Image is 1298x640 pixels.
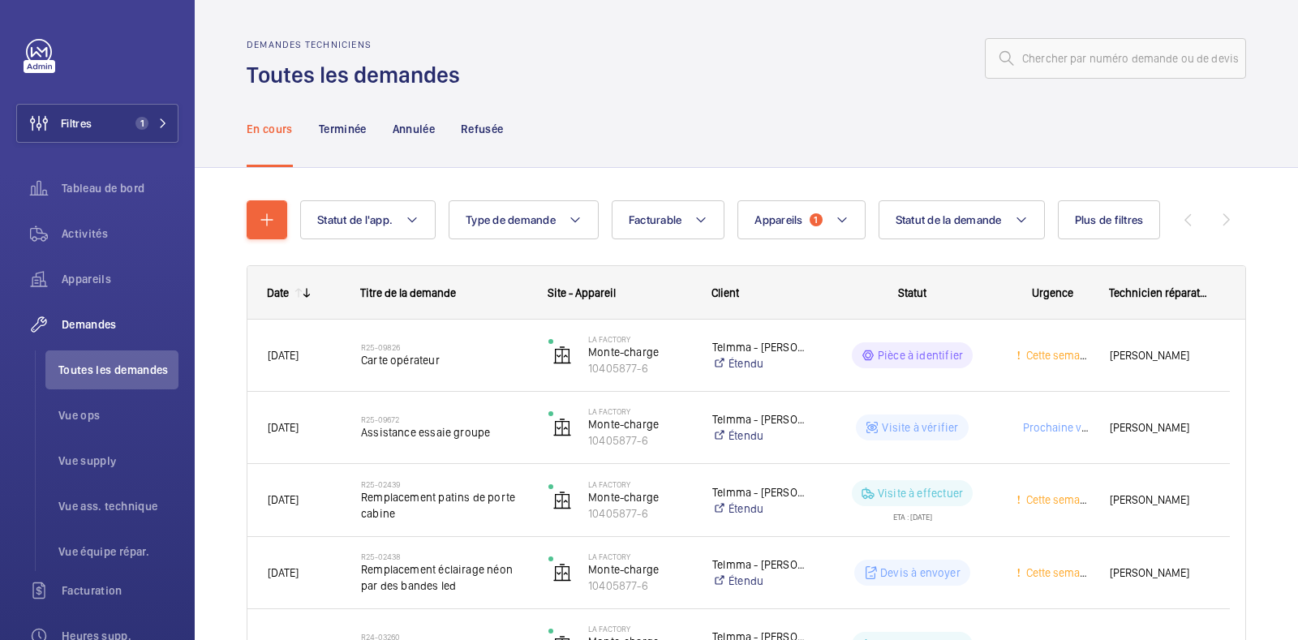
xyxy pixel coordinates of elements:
[1058,200,1161,239] button: Plus de filtres
[588,334,691,344] p: La Factory
[61,115,92,131] span: Filtres
[247,121,293,137] p: En cours
[58,362,178,378] span: Toutes les demandes
[449,200,599,239] button: Type de demande
[247,464,1230,537] div: Press SPACE to select this row.
[588,432,691,449] p: 10405877-6
[62,582,178,599] span: Facturation
[361,342,527,352] h2: R25-09826
[588,561,691,578] p: Monte-charge
[393,121,435,137] p: Annulée
[62,226,178,242] span: Activités
[1075,213,1144,226] span: Plus de filtres
[247,39,470,50] h2: Demandes techniciens
[1109,286,1210,299] span: Technicien réparateur
[58,453,178,469] span: Vue supply
[629,213,682,226] span: Facturable
[247,60,470,90] h1: Toutes les demandes
[588,489,691,505] p: Monte-charge
[268,493,299,506] span: [DATE]
[62,180,178,196] span: Tableau de bord
[1110,491,1210,509] span: [PERSON_NAME]
[1032,286,1073,299] span: Urgence
[712,339,808,355] p: Telmma - [PERSON_NAME]
[1020,421,1102,434] span: Prochaine visite
[754,213,802,226] span: Appareils
[810,213,823,226] span: 1
[62,271,178,287] span: Appareils
[878,347,963,363] p: Pièce à identifier
[58,498,178,514] span: Vue ass. technique
[1023,566,1095,579] span: Cette semaine
[1023,349,1095,362] span: Cette semaine
[552,563,572,582] img: elevator.svg
[879,200,1045,239] button: Statut de la demande
[711,286,739,299] span: Client
[712,411,808,427] p: Telmma - [PERSON_NAME]
[1110,419,1210,437] span: [PERSON_NAME]
[548,286,616,299] span: Site - Appareil
[461,121,503,137] p: Refusée
[247,320,1230,392] div: Press SPACE to select this row.
[247,392,1230,464] div: Press SPACE to select this row.
[361,479,527,489] h2: R25-02439
[268,349,299,362] span: [DATE]
[985,38,1246,79] input: Chercher par numéro demande ou de devis
[268,421,299,434] span: [DATE]
[552,418,572,437] img: elevator.svg
[361,424,527,440] span: Assistance essaie groupe
[588,505,691,522] p: 10405877-6
[268,566,299,579] span: [DATE]
[880,565,961,581] p: Devis à envoyer
[16,104,178,143] button: Filtres1
[58,543,178,560] span: Vue équipe répar.
[612,200,725,239] button: Facturable
[1110,564,1210,582] span: [PERSON_NAME]
[361,414,527,424] h2: R25-09672
[737,200,865,239] button: Appareils1
[361,561,527,594] span: Remplacement éclairage néon par des bandes led
[878,485,963,501] p: Visite à effectuer
[893,506,932,521] div: ETA : [DATE]
[588,360,691,376] p: 10405877-6
[896,213,1002,226] span: Statut de la demande
[1023,493,1095,506] span: Cette semaine
[712,500,808,517] a: Étendu
[588,416,691,432] p: Monte-charge
[588,552,691,561] p: La Factory
[588,406,691,416] p: La Factory
[552,491,572,510] img: elevator.svg
[135,117,148,130] span: 1
[466,213,556,226] span: Type de demande
[317,213,393,226] span: Statut de l'app.
[319,121,367,137] p: Terminée
[882,419,958,436] p: Visite à vérifier
[267,286,289,299] div: Date
[588,624,691,634] p: La Factory
[62,316,178,333] span: Demandes
[712,427,808,444] a: Étendu
[588,578,691,594] p: 10405877-6
[361,352,527,368] span: Carte opérateur
[552,346,572,365] img: elevator.svg
[300,200,436,239] button: Statut de l'app.
[588,344,691,360] p: Monte-charge
[712,573,808,589] a: Étendu
[1110,346,1210,365] span: [PERSON_NAME]
[898,286,926,299] span: Statut
[361,552,527,561] h2: R25-02438
[58,407,178,423] span: Vue ops
[712,355,808,372] a: Étendu
[360,286,456,299] span: Titre de la demande
[712,484,808,500] p: Telmma - [PERSON_NAME]
[588,479,691,489] p: La Factory
[361,489,527,522] span: Remplacement patins de porte cabine
[712,556,808,573] p: Telmma - [PERSON_NAME]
